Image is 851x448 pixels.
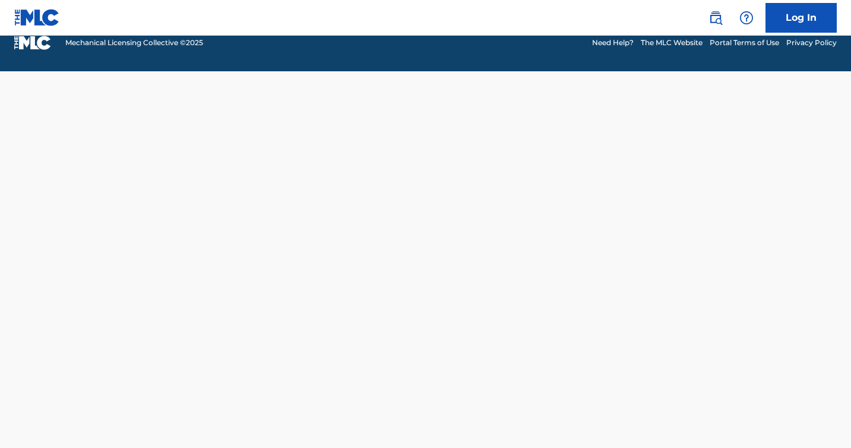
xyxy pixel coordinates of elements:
a: Privacy Policy [786,37,837,48]
a: The MLC Website [641,37,703,48]
a: Portal Terms of Use [710,37,779,48]
div: Help [735,6,758,30]
a: Need Help? [592,37,634,48]
img: logo [14,36,51,50]
a: Public Search [704,6,727,30]
img: help [739,11,754,25]
img: search [708,11,723,25]
img: MLC Logo [14,9,60,26]
a: Log In [765,3,837,33]
span: Mechanical Licensing Collective © 2025 [65,37,203,48]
